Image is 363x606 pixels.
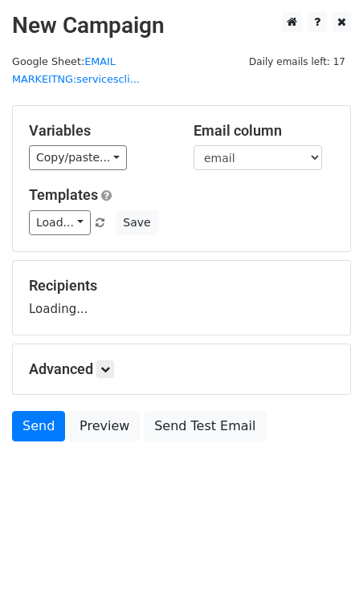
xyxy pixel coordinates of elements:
a: Templates [29,186,98,203]
a: Send Test Email [144,411,266,441]
h5: Email column [194,122,334,140]
h2: New Campaign [12,12,351,39]
div: Loading... [29,277,334,319]
h5: Recipients [29,277,334,295]
button: Save [116,210,157,235]
a: Copy/paste... [29,145,127,170]
small: Google Sheet: [12,55,140,86]
span: Daily emails left: 17 [243,53,351,71]
a: Load... [29,210,91,235]
a: Send [12,411,65,441]
h5: Variables [29,122,169,140]
h5: Advanced [29,360,334,378]
a: Daily emails left: 17 [243,55,351,67]
a: Preview [69,411,140,441]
